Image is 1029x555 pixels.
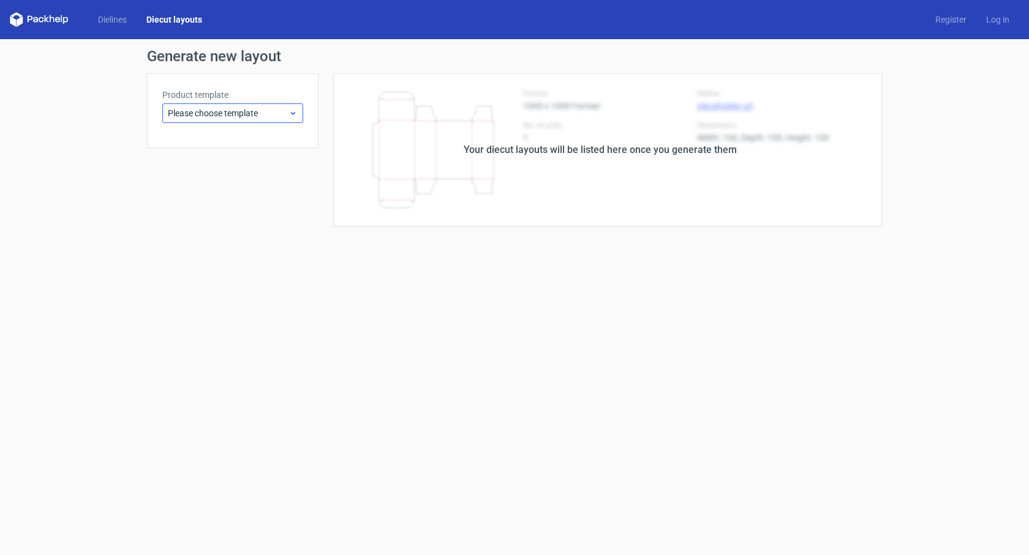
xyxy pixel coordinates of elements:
a: Log in [976,13,1019,26]
a: Register [925,13,976,26]
div: Your diecut layouts will be listed here once you generate them [464,143,737,157]
h1: Generate new layout [147,49,882,64]
label: Product template [162,89,303,101]
a: Dielines [88,13,137,26]
a: Diecut layouts [137,13,212,26]
span: Please choose template [168,107,288,119]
